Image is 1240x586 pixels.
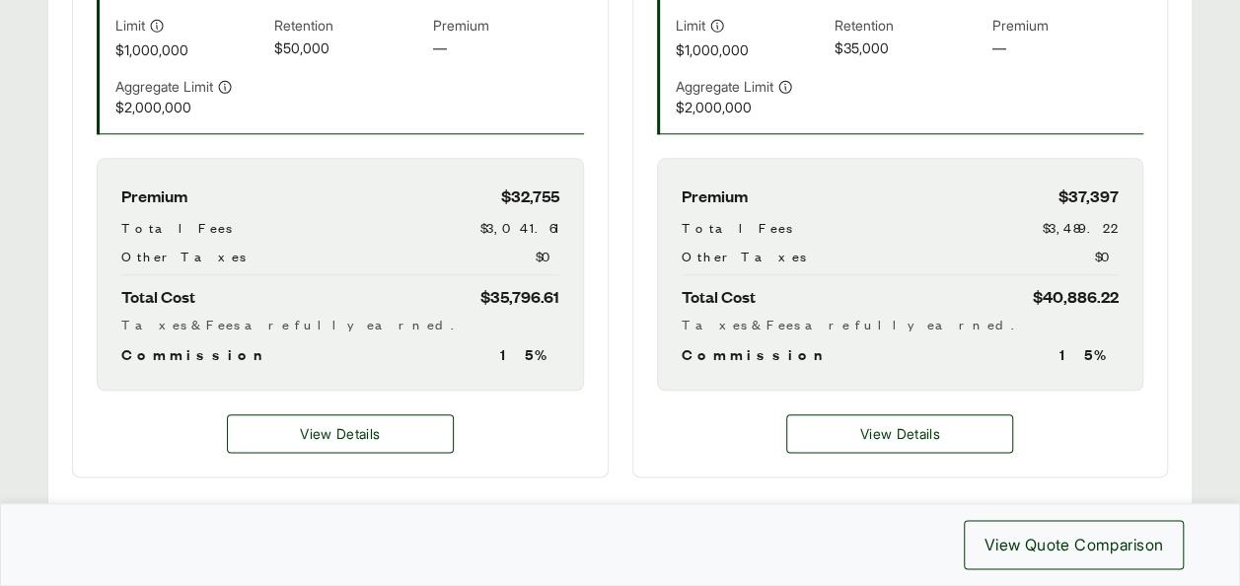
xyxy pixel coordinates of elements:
span: Total Fees [682,217,792,238]
div: Taxes & Fees are fully earned. [121,314,559,334]
a: Falcon Option #1 ($50k EPL SIR) details [227,414,454,453]
span: $37,397 [1058,183,1119,209]
span: Premium [433,15,584,37]
span: $3,489.22 [1043,217,1119,238]
span: $2,000,000 [676,97,827,117]
span: 15 % [500,342,559,366]
span: Retention [274,15,425,37]
span: $35,000 [834,37,985,60]
span: Premium [682,183,748,209]
span: $50,000 [274,37,425,60]
span: Limit [115,15,145,36]
span: Total Fees [121,217,232,238]
span: Other Taxes [121,246,246,266]
span: Total Cost [121,283,195,310]
button: View Quote Comparison [964,520,1184,569]
span: Aggregate Limit [115,76,213,97]
span: $0 [1095,246,1119,266]
span: Other Taxes [682,246,806,266]
span: $0 [536,246,559,266]
span: Premium [121,183,187,209]
span: View Quote Comparison [985,533,1163,556]
span: $2,000,000 [115,97,266,117]
span: View Details [860,423,940,444]
span: Limit [676,15,705,36]
span: — [433,37,584,60]
span: Aggregate Limit [676,76,773,97]
div: Taxes & Fees are fully earned. [682,314,1120,334]
span: Retention [834,15,985,37]
button: View Details [786,414,1013,453]
span: Premium [992,15,1143,37]
a: Falcon Option #2 ($35k EPL SIR) details [786,414,1013,453]
span: $1,000,000 [676,39,827,60]
span: $35,796.61 [480,283,559,310]
span: $32,755 [501,183,559,209]
button: View Details [227,414,454,453]
span: $40,886.22 [1033,283,1119,310]
span: 15 % [1059,342,1119,366]
span: — [992,37,1143,60]
span: $1,000,000 [115,39,266,60]
span: Total Cost [682,283,756,310]
span: View Details [300,423,380,444]
span: Commission [682,342,832,366]
span: $3,041.61 [480,217,559,238]
span: Commission [121,342,271,366]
